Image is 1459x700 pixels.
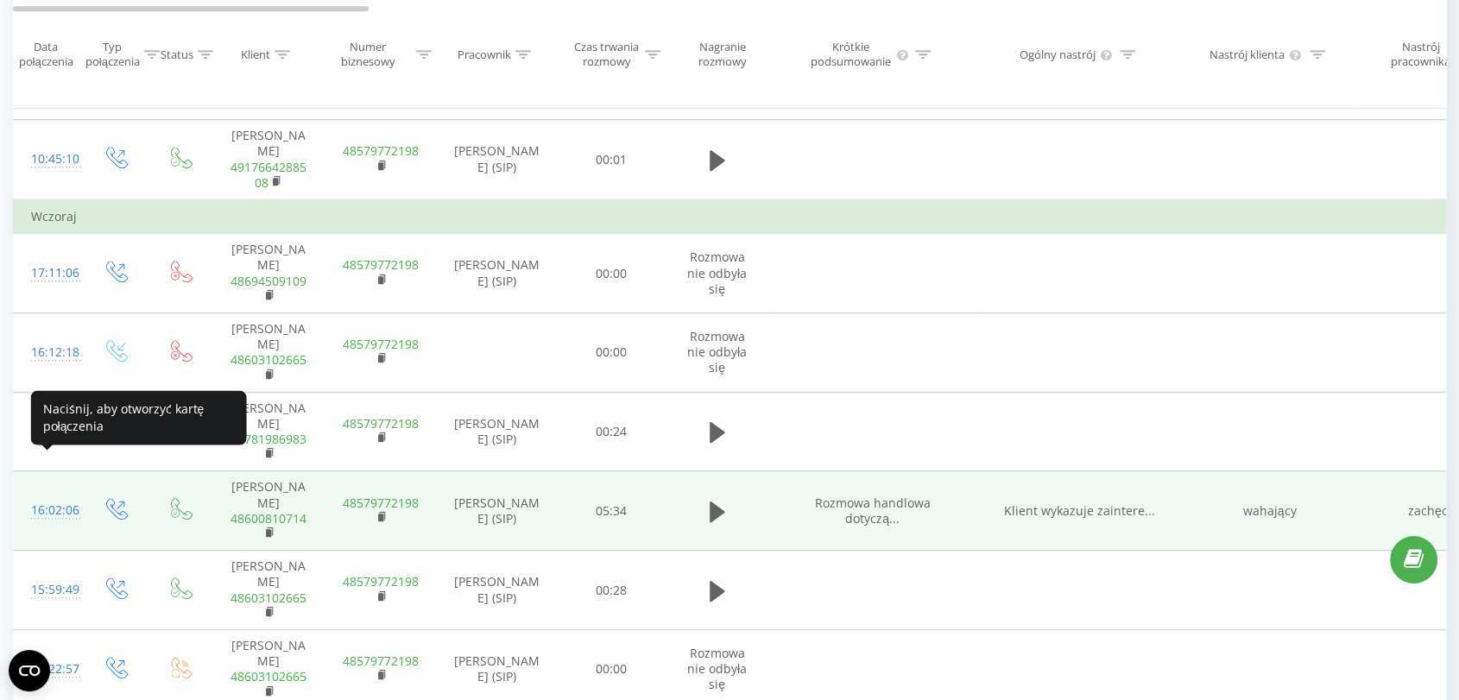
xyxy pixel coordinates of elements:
td: wahający [1184,471,1356,551]
a: 48579772198 [343,653,419,669]
div: 16:02:06 [31,494,66,527]
span: Rozmowa handlowa dotyczą... [815,495,931,527]
a: 48603102665 [231,668,306,684]
div: Klient [241,47,270,62]
span: Rozmowa nie odbyła się [687,328,747,375]
td: [PERSON_NAME] [212,551,325,630]
a: 48579772198 [343,573,419,590]
div: Pracownik [458,47,511,62]
a: 48579772198 [343,256,419,273]
span: Rozmowa nie odbyła się [687,645,747,692]
td: [PERSON_NAME] [212,312,325,392]
a: 48579772198 [343,336,419,352]
div: Nagranie rozmowy [680,40,764,69]
a: 48694509109 [231,273,306,289]
button: Open CMP widget [9,650,50,691]
td: 00:28 [558,551,666,630]
div: 15:59:49 [31,573,66,607]
a: 48603102665 [231,351,306,368]
td: [PERSON_NAME] (SIP) [437,392,558,471]
td: [PERSON_NAME] (SIP) [437,551,558,630]
td: [PERSON_NAME] (SIP) [437,471,558,551]
div: Typ połączenia [85,40,140,69]
a: 48603102665 [231,590,306,606]
div: Data połączenia [14,40,78,69]
td: 00:24 [558,392,666,471]
div: Nastrój klienta [1210,47,1285,62]
div: 15:22:57 [31,653,66,686]
td: 00:00 [558,234,666,313]
div: Naciśnij, aby otworzyć kartę połączenia [31,390,247,445]
td: [PERSON_NAME] (SIP) [437,234,558,313]
div: 10:45:10 [31,142,66,176]
td: [PERSON_NAME] [212,392,325,471]
div: 17:11:06 [31,256,66,290]
td: 05:34 [558,471,666,551]
div: Ogólny nastrój [1019,47,1095,62]
a: 48579772198 [343,495,419,511]
td: 00:01 [558,120,666,199]
a: 48579772198 [343,142,419,159]
div: Numer biznesowy [325,40,413,69]
td: [PERSON_NAME] [212,234,325,313]
div: Krótkie podsumowanie [810,40,893,69]
span: Rozmowa nie odbyła się [687,249,747,296]
div: Czas trwania rozmowy [572,40,641,69]
td: [PERSON_NAME] [212,471,325,551]
a: 48781986983 [231,431,306,447]
a: 48579772198 [343,415,419,432]
td: 00:00 [558,312,666,392]
div: Status [161,47,193,62]
a: 48600810714 [231,510,306,527]
a: 4917664288508 [231,159,306,191]
div: 16:12:18 [31,336,66,369]
td: [PERSON_NAME] (SIP) [437,120,558,199]
span: Klient wykazuje zaintere... [1004,502,1155,519]
td: [PERSON_NAME] [212,120,325,199]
